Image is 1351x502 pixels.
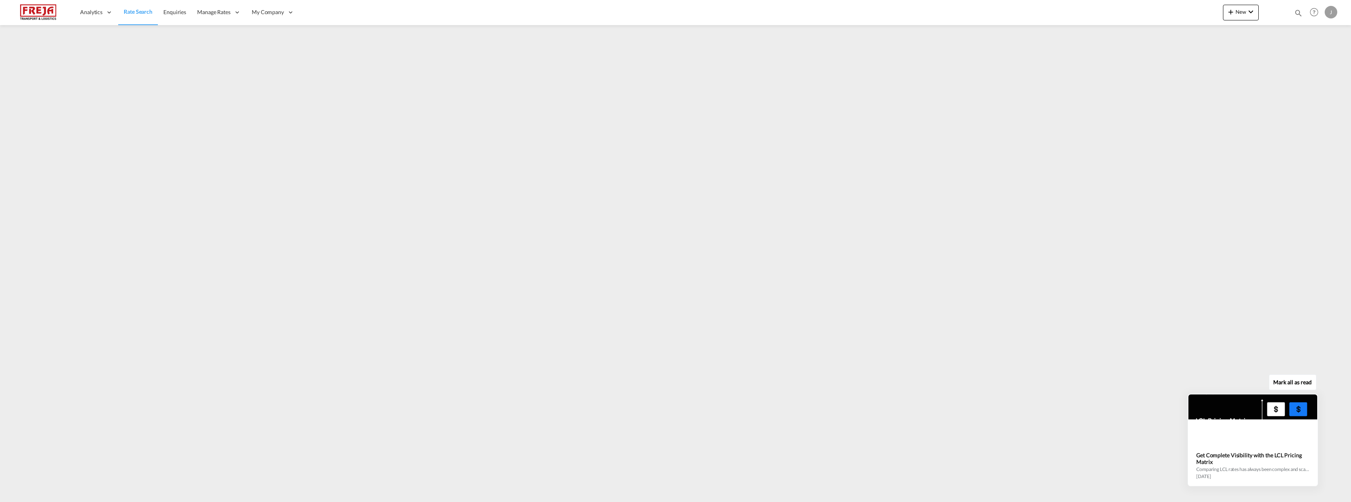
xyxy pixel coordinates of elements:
[124,8,152,15] span: Rate Search
[1307,5,1321,19] span: Help
[1226,7,1236,16] md-icon: icon-plus 400-fg
[12,4,65,21] img: 586607c025bf11f083711d99603023e7.png
[1246,7,1256,16] md-icon: icon-chevron-down
[1223,5,1259,20] button: icon-plus 400-fgNewicon-chevron-down
[1325,6,1337,18] div: J
[252,8,284,16] span: My Company
[80,8,103,16] span: Analytics
[1307,5,1325,20] div: Help
[197,8,231,16] span: Manage Rates
[1294,9,1303,17] md-icon: icon-magnify
[1226,9,1256,15] span: New
[1294,9,1303,20] div: icon-magnify
[163,9,186,15] span: Enquiries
